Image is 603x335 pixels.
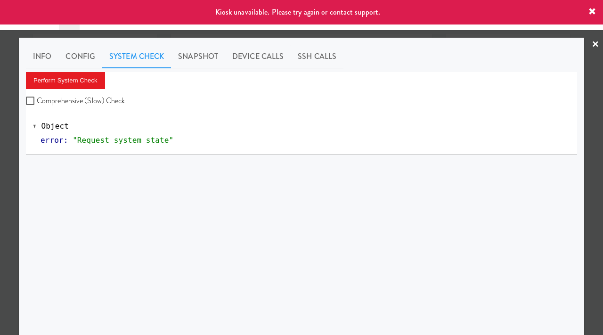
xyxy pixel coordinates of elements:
[58,45,102,68] a: Config
[64,136,68,145] span: :
[41,136,64,145] span: error
[102,45,171,68] a: System Check
[291,45,343,68] a: SSH Calls
[215,7,381,17] span: Kiosk unavailable. Please try again or contact support.
[592,30,599,59] a: ×
[26,72,105,89] button: Perform System Check
[73,136,173,145] span: "Request system state"
[26,94,125,108] label: Comprehensive (Slow) Check
[171,45,225,68] a: Snapshot
[41,122,69,131] span: Object
[26,98,37,105] input: Comprehensive (Slow) Check
[26,45,58,68] a: Info
[225,45,291,68] a: Device Calls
